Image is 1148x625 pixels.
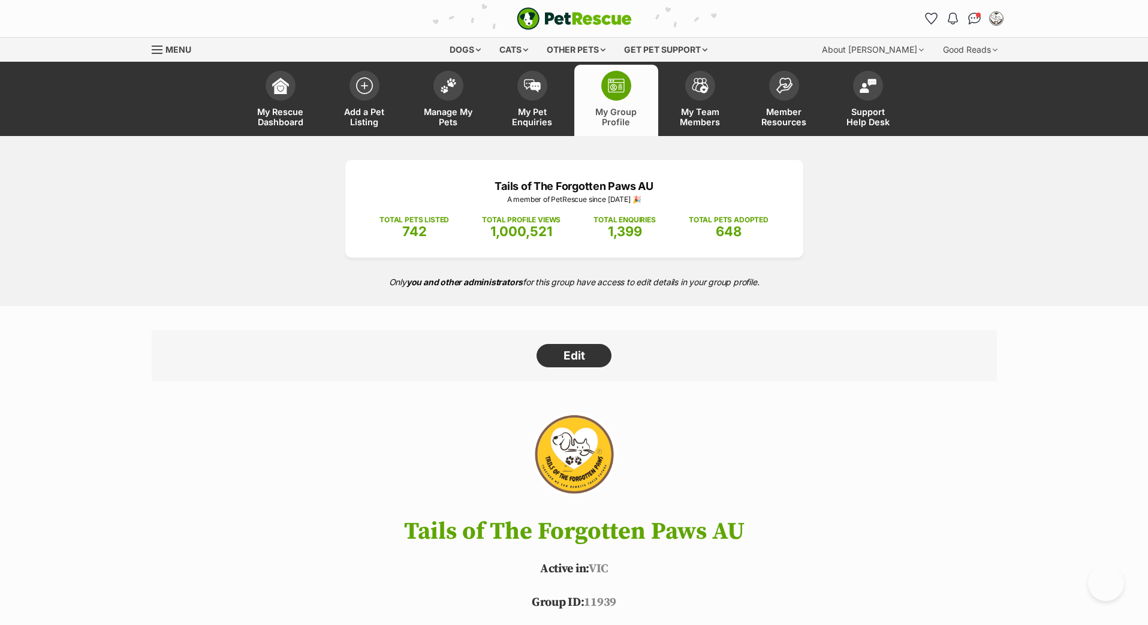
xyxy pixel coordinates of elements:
img: Tails of The Forgotten Paws AU [505,405,642,507]
span: My Rescue Dashboard [254,107,308,127]
div: Good Reads [935,38,1006,62]
span: Member Resources [757,107,811,127]
div: Other pets [538,38,614,62]
img: logo-e224e6f780fb5917bec1dbf3a21bbac754714ae5b6737aabdf751b685950b380.svg [517,7,632,30]
a: Menu [152,38,200,59]
a: Favourites [922,9,941,28]
a: Add a Pet Listing [323,65,406,136]
span: My Group Profile [589,107,643,127]
a: Manage My Pets [406,65,490,136]
span: My Team Members [673,107,727,127]
button: Notifications [944,9,963,28]
a: Member Resources [742,65,826,136]
p: TOTAL PETS ADOPTED [689,215,769,225]
img: member-resources-icon-8e73f808a243e03378d46382f2149f9095a855e16c252ad45f914b54edf8863c.svg [776,77,793,93]
div: About [PERSON_NAME] [813,38,932,62]
p: VIC [134,560,1015,578]
span: 742 [402,224,427,239]
p: TOTAL ENQUIRIES [593,215,655,225]
span: Active in: [540,561,589,576]
button: My account [987,9,1006,28]
img: pet-enquiries-icon-7e3ad2cf08bfb03b45e93fb7055b45f3efa6380592205ae92323e6603595dc1f.svg [524,79,541,92]
ul: Account quick links [922,9,1006,28]
strong: you and other administrators [406,277,523,287]
img: dashboard-icon-eb2f2d2d3e046f16d808141f083e7271f6b2e854fb5c12c21221c1fb7104beca.svg [272,77,289,94]
img: Tails of The Forgotten Paws AU profile pic [990,13,1002,25]
img: add-pet-listing-icon-0afa8454b4691262ce3f59096e99ab1cd57d4a30225e0717b998d2c9b9846f56.svg [356,77,373,94]
span: 1,000,521 [490,224,552,239]
div: Get pet support [616,38,716,62]
img: manage-my-pets-icon-02211641906a0b7f246fdf0571729dbe1e7629f14944591b6c1af311fb30b64b.svg [440,78,457,93]
span: Group ID: [532,595,584,610]
a: My Pet Enquiries [490,65,574,136]
div: Dogs [441,38,489,62]
a: My Group Profile [574,65,658,136]
a: Conversations [965,9,984,28]
p: 11939 [134,594,1015,612]
span: 648 [716,224,742,239]
p: A member of PetRescue since [DATE] 🎉 [363,194,785,205]
img: chat-41dd97257d64d25036548639549fe6c8038ab92f7586957e7f3b1b290dea8141.svg [968,13,981,25]
p: TOTAL PETS LISTED [379,215,449,225]
p: Tails of The Forgotten Paws AU [363,178,785,194]
h1: Tails of The Forgotten Paws AU [134,518,1015,545]
span: Support Help Desk [841,107,895,127]
div: Cats [491,38,537,62]
a: My Rescue Dashboard [239,65,323,136]
img: team-members-icon-5396bd8760b3fe7c0b43da4ab00e1e3bb1a5d9ba89233759b79545d2d3fc5d0d.svg [692,78,709,93]
p: TOTAL PROFILE VIEWS [482,215,561,225]
a: Support Help Desk [826,65,910,136]
span: Menu [165,44,191,55]
img: notifications-46538b983faf8c2785f20acdc204bb7945ddae34d4c08c2a6579f10ce5e182be.svg [948,13,957,25]
iframe: Help Scout Beacon - Open [1088,565,1124,601]
span: Add a Pet Listing [338,107,391,127]
span: My Pet Enquiries [505,107,559,127]
img: help-desk-icon-fdf02630f3aa405de69fd3d07c3f3aa587a6932b1a1747fa1d2bba05be0121f9.svg [860,78,876,93]
span: Manage My Pets [421,107,475,127]
img: group-profile-icon-3fa3cf56718a62981997c0bc7e787c4b2cf8bcc04b72c1350f741eb67cf2f40e.svg [608,78,625,93]
span: 1,399 [608,224,642,239]
a: Edit [537,344,611,368]
a: PetRescue [517,7,632,30]
a: My Team Members [658,65,742,136]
